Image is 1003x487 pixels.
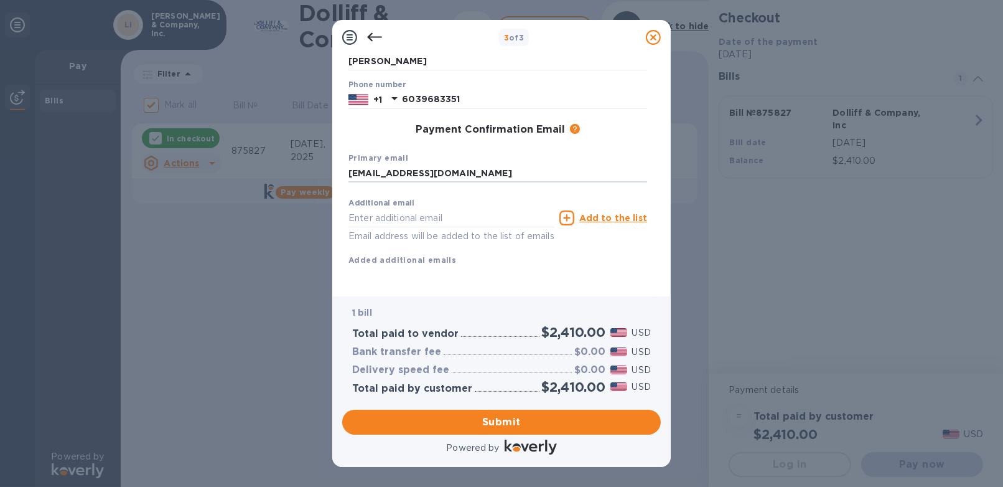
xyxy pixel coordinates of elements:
p: Email address will be added to the list of emails [348,229,554,243]
h3: $0.00 [574,346,605,358]
b: Added additional emails [348,255,456,265]
input: Enter your phone number [402,90,647,109]
b: 1 bill [352,308,372,318]
h3: Total paid to vendor [352,328,459,340]
h3: Total paid by customer [352,383,472,395]
p: USD [632,381,651,394]
img: USD [610,348,627,356]
h3: Payment Confirmation Email [416,124,565,136]
b: of 3 [504,33,525,42]
p: USD [632,346,651,359]
img: USD [610,382,627,391]
h2: $2,410.00 [542,324,605,340]
p: Powered by [446,442,499,455]
p: +1 [373,93,382,106]
h3: Delivery speed fee [352,364,449,376]
img: US [348,93,368,106]
img: USD [610,366,627,374]
p: USD [632,326,651,339]
input: Enter additional email [348,209,554,227]
h3: Bank transfer fee [352,346,441,358]
u: Add to the list [579,213,647,223]
label: Phone number [348,82,406,89]
input: Enter your last name [348,52,647,70]
img: USD [610,328,627,337]
input: Enter your primary name [348,164,647,183]
img: Logo [505,440,557,455]
span: 3 [504,33,509,42]
button: Submit [342,410,661,435]
span: Submit [352,415,651,430]
p: USD [632,364,651,377]
h2: $2,410.00 [542,379,605,395]
h3: $0.00 [574,364,605,376]
label: Additional email [348,200,414,207]
b: Primary email [348,153,408,163]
